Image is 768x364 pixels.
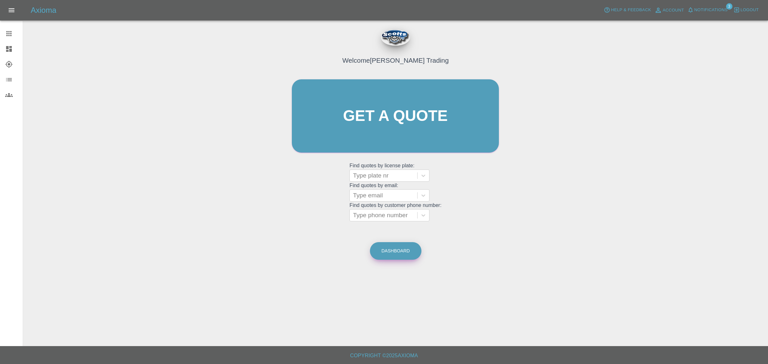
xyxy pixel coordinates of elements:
[694,6,728,14] span: Notifications
[611,6,651,14] span: Help & Feedback
[349,183,441,202] grid: Find quotes by email:
[370,242,421,260] a: Dashboard
[740,6,759,14] span: Logout
[381,30,410,46] img: ...
[726,3,732,10] span: 3
[663,7,684,14] span: Account
[342,55,449,65] h4: Welcome [PERSON_NAME] Trading
[349,202,441,221] grid: Find quotes by customer phone number:
[349,163,441,182] grid: Find quotes by license plate:
[4,3,19,18] button: Open drawer
[653,5,686,15] a: Account
[31,5,56,15] h5: Axioma
[732,5,760,15] button: Logout
[292,79,499,153] a: Get a quote
[5,351,763,360] h6: Copyright © 2025 Axioma
[686,5,729,15] button: Notifications
[602,5,652,15] button: Help & Feedback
